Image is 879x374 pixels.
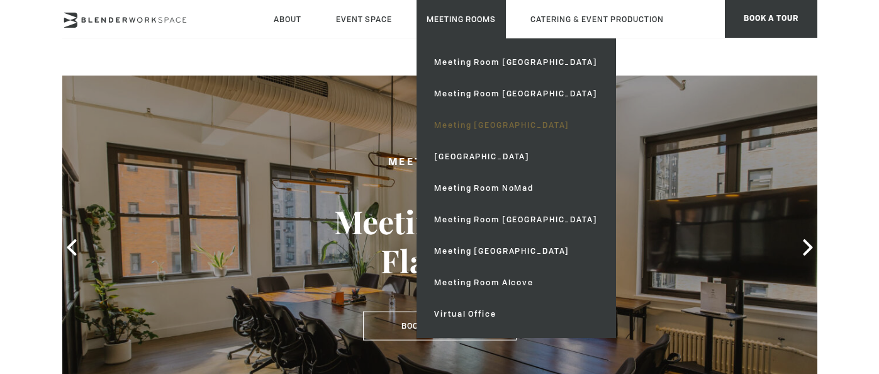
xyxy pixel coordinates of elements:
[424,298,607,330] a: Virtual Office
[424,235,607,267] a: Meeting [GEOGRAPHIC_DATA]
[424,173,607,204] a: Meeting Room NoMad
[363,312,517,341] a: Book Online Now
[424,267,607,298] a: Meeting Room Alcove
[424,204,607,235] a: Meeting Room [GEOGRAPHIC_DATA]
[424,78,607,110] a: Meeting Room [GEOGRAPHIC_DATA]
[424,141,607,173] a: [GEOGRAPHIC_DATA]
[295,155,585,171] h2: Meeting Space
[424,110,607,141] a: Meeting [GEOGRAPHIC_DATA]
[424,47,607,78] a: Meeting Room [GEOGRAPHIC_DATA]
[295,202,585,280] h3: Meeting Room Flatiron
